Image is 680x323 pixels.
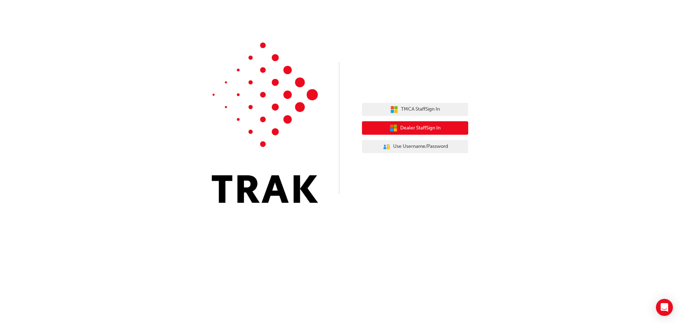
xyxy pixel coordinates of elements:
[401,105,440,113] span: TMCA Staff Sign In
[656,299,673,316] div: Open Intercom Messenger
[362,103,468,116] button: TMCA StaffSign In
[362,121,468,135] button: Dealer StaffSign In
[212,43,318,203] img: Trak
[400,124,441,132] span: Dealer Staff Sign In
[393,143,448,151] span: Use Username/Password
[362,140,468,154] button: Use Username/Password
